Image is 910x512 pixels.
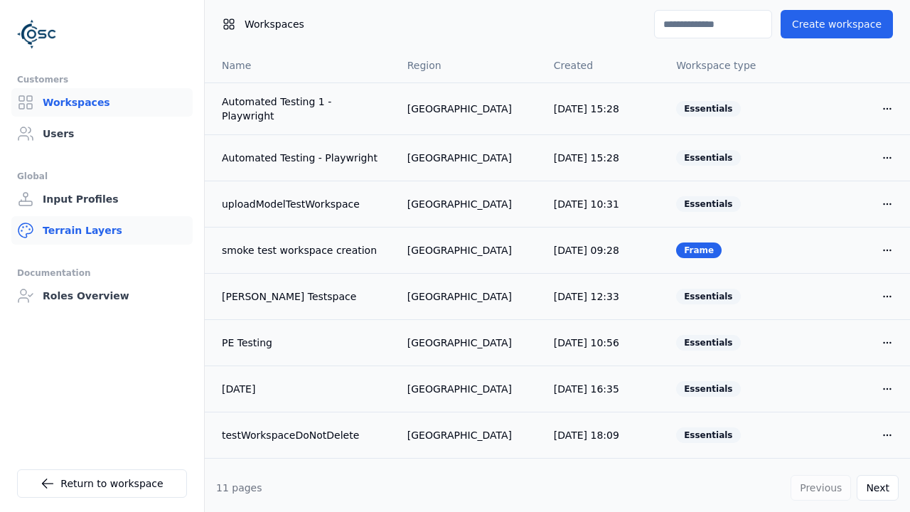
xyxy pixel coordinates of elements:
a: Users [11,119,193,148]
div: [GEOGRAPHIC_DATA] [407,197,531,211]
div: Essentials [676,335,740,351]
div: [GEOGRAPHIC_DATA] [407,336,531,350]
button: Next [857,475,899,501]
div: [DATE] 16:35 [554,382,653,396]
div: [GEOGRAPHIC_DATA] [407,428,531,442]
div: Customers [17,71,187,88]
span: 11 pages [216,482,262,494]
div: Essentials [676,196,740,212]
a: testWorkspaceDoNotDelete [222,428,385,442]
th: Created [542,48,665,82]
a: Automated Testing - Playwright [222,151,385,165]
div: Essentials [676,289,740,304]
a: Terrain Layers [11,216,193,245]
button: Create workspace [781,10,893,38]
div: Frame [676,242,722,258]
a: PE Testing [222,336,385,350]
div: [GEOGRAPHIC_DATA] [407,102,531,116]
div: [DATE] 12:33 [554,289,653,304]
div: [GEOGRAPHIC_DATA] [407,151,531,165]
div: Documentation [17,265,187,282]
a: smoke test workspace creation [222,243,385,257]
div: [DATE] 10:56 [554,336,653,350]
a: [DATE] [222,382,385,396]
a: Automated Testing 1 - Playwright [222,95,385,123]
a: Return to workspace [17,469,187,498]
a: uploadModelTestWorkspace [222,197,385,211]
div: [DATE] 09:28 [554,243,653,257]
div: [DATE] 10:31 [554,197,653,211]
a: Workspaces [11,88,193,117]
div: [DATE] 15:28 [554,151,653,165]
div: [GEOGRAPHIC_DATA] [407,382,531,396]
div: Essentials [676,101,740,117]
div: Global [17,168,187,185]
th: Region [396,48,542,82]
th: Name [205,48,396,82]
div: Essentials [676,381,740,397]
a: Input Profiles [11,185,193,213]
a: Roles Overview [11,282,193,310]
th: Workspace type [665,48,787,82]
div: Essentials [676,427,740,443]
div: [DATE] 15:28 [554,102,653,116]
div: [GEOGRAPHIC_DATA] [407,289,531,304]
div: [DATE] 18:09 [554,428,653,442]
a: [PERSON_NAME] Testspace [222,289,385,304]
div: [GEOGRAPHIC_DATA] [407,243,531,257]
span: Workspaces [245,17,304,31]
img: Logo [17,14,57,54]
div: Essentials [676,150,740,166]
